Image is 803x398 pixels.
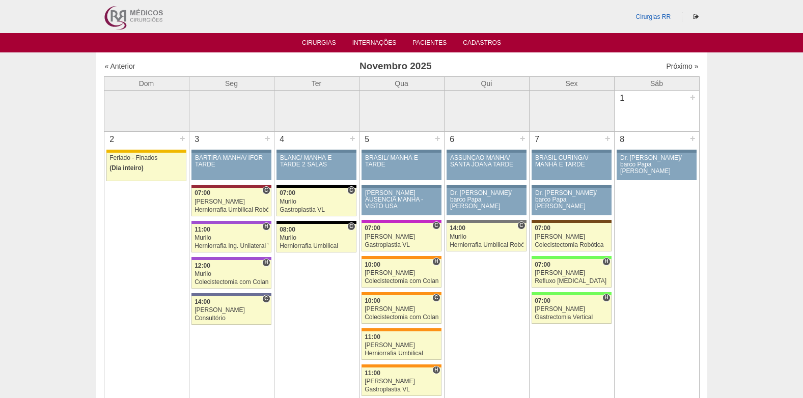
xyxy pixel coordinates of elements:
div: Key: Aviso [447,150,526,153]
span: (Dia inteiro) [109,164,144,172]
a: « Anterior [105,62,135,70]
span: Consultório [262,186,270,194]
span: 08:00 [280,226,295,233]
div: Gastroplastia VL [365,242,438,248]
span: Hospital [602,294,610,302]
span: Consultório [517,221,525,230]
th: Dom [104,76,189,90]
div: + [348,132,357,145]
a: Próximo » [666,62,698,70]
a: H 10:00 [PERSON_NAME] Colecistectomia com Colangiografia VL [362,259,441,288]
div: Key: Aviso [362,150,441,153]
span: 14:00 [450,224,465,232]
div: [PERSON_NAME] [365,234,438,240]
a: 07:00 [PERSON_NAME] Colecistectomia Robótica [532,223,611,251]
span: 07:00 [535,224,550,232]
a: Dr. [PERSON_NAME]/ barco Papa [PERSON_NAME] [532,188,611,215]
div: Key: IFOR [191,221,271,224]
div: BARTIRA MANHÃ/ IFOR TARDE [195,155,268,168]
div: Dr. [PERSON_NAME]/ barco Papa [PERSON_NAME] [620,155,693,175]
a: C 14:00 [PERSON_NAME] Consultório [191,296,271,325]
div: Key: Brasil [532,292,611,295]
span: 11:00 [365,369,380,377]
div: Consultório [195,315,268,322]
div: [PERSON_NAME] [365,378,438,385]
th: Sáb [614,76,699,90]
div: Murilo [195,271,268,277]
a: H 12:00 Murilo Colecistectomia com Colangiografia VL [191,260,271,289]
span: Hospital [602,258,610,266]
a: Pacientes [412,39,447,49]
div: [PERSON_NAME] [535,306,608,312]
a: ASSUNÇÃO MANHÃ/ SANTA JOANA TARDE [447,153,526,180]
div: 6 [445,132,460,147]
div: Key: Sírio Libanês [191,185,271,188]
span: 07:00 [365,224,380,232]
a: H 07:00 [PERSON_NAME] Refluxo [MEDICAL_DATA] esofágico Robótico [532,259,611,288]
div: + [518,132,527,145]
div: 5 [359,132,375,147]
div: Key: Vila Nova Star [191,293,271,296]
a: BARTIRA MANHÃ/ IFOR TARDE [191,153,271,180]
span: 12:00 [195,262,210,269]
span: 07:00 [280,189,295,196]
span: Consultório [347,186,355,194]
div: Key: Blanc [276,221,356,224]
div: Refluxo [MEDICAL_DATA] esofágico Robótico [535,278,608,285]
a: C 07:00 [PERSON_NAME] Herniorrafia Umbilical Robótica [191,188,271,216]
div: Key: São Luiz - SCS [362,292,441,295]
th: Qui [444,76,529,90]
div: Herniorrafia Umbilical [280,243,353,249]
div: BRASIL/ MANHÃ E TARDE [365,155,438,168]
div: Key: IFOR [191,257,271,260]
a: H 11:00 [PERSON_NAME] Gastroplastia VL [362,367,441,396]
div: Gastrectomia Vertical [535,314,608,321]
div: Colecistectomia Robótica [535,242,608,248]
div: Dr. [PERSON_NAME]/ barco Papa [PERSON_NAME] [450,190,523,210]
div: + [263,132,272,145]
div: Key: Blanc [276,185,356,188]
a: Feriado - Finados (Dia inteiro) [106,153,186,181]
div: Colecistectomia com Colangiografia VL [365,278,438,285]
span: 07:00 [535,261,550,268]
span: Consultório [432,221,440,230]
div: Dr. [PERSON_NAME]/ barco Papa [PERSON_NAME] [535,190,608,210]
div: Herniorrafia Umbilical Robótica [450,242,523,248]
span: Hospital [262,222,270,231]
div: Feriado - Finados [109,155,183,161]
a: [PERSON_NAME] AUSENCIA MANHA - VISTO USA [362,188,441,215]
a: Dr. [PERSON_NAME]/ barco Papa [PERSON_NAME] [447,188,526,215]
span: Hospital [432,258,440,266]
a: Cirurgias RR [635,13,671,20]
div: BLANC/ MANHÃ E TARDE 2 SALAS [280,155,353,168]
a: Dr. [PERSON_NAME]/ barco Papa [PERSON_NAME] [617,153,696,180]
div: 3 [189,132,205,147]
div: Key: Aviso [532,150,611,153]
div: [PERSON_NAME] [365,270,438,276]
div: BRASIL CURINGA/ MANHÃ E TARDE [535,155,608,168]
div: Key: Brasil [532,256,611,259]
div: + [603,132,612,145]
span: 07:00 [535,297,550,304]
div: Key: São Luiz - SCS [362,256,441,259]
div: Key: Maria Braido [362,220,441,223]
div: Herniorrafia Umbilical [365,350,438,357]
div: Murilo [195,235,268,241]
a: BRASIL CURINGA/ MANHÃ E TARDE [532,153,611,180]
div: + [688,132,697,145]
span: 11:00 [365,333,380,340]
a: Cadastros [463,39,501,49]
span: Consultório [347,222,355,231]
div: Key: Santa Catarina [447,220,526,223]
div: Gastroplastia VL [280,207,353,213]
div: Key: Aviso [447,185,526,188]
a: BLANC/ MANHÃ E TARDE 2 SALAS [276,153,356,180]
span: 07:00 [195,189,210,196]
div: 4 [274,132,290,147]
span: 14:00 [195,298,210,305]
div: Key: Aviso [362,185,441,188]
th: Qua [359,76,444,90]
div: [PERSON_NAME] AUSENCIA MANHA - VISTO USA [365,190,438,210]
a: C 07:00 Murilo Gastroplastia VL [276,188,356,216]
div: Key: Santa Joana [532,220,611,223]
